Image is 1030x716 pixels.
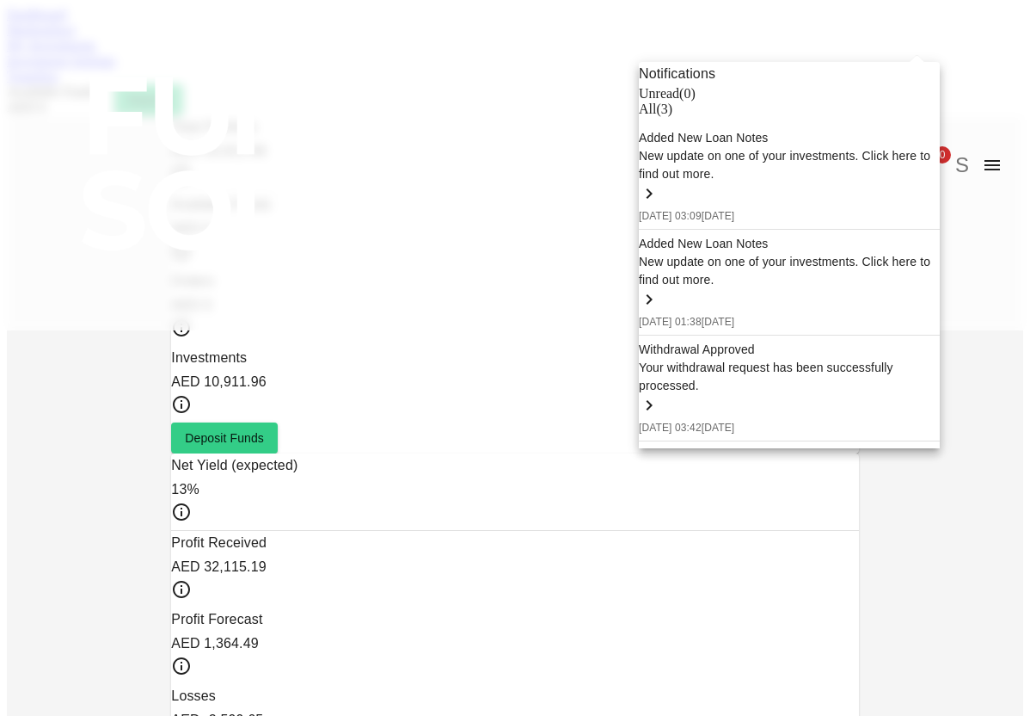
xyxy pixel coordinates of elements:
div: Added New Loan Notes [639,235,940,253]
div: New update on one of your investments. Click here to find out more. [639,253,940,289]
div: Added New Loan Notes [639,129,940,147]
div: New update on one of your investments. Click here to find out more. [639,147,940,183]
span: All [639,102,656,116]
div: Withdrawal Approved [639,341,940,359]
span: Notifications [639,66,715,81]
span: [DATE] 01:38 [639,316,702,328]
span: [DATE] [702,316,735,328]
div: Your withdrawal request has been successfully processed. [639,359,940,395]
span: [DATE] [702,422,735,434]
span: ( 0 ) [679,86,696,101]
span: [DATE] 03:42 [639,422,702,434]
span: Unread [639,86,679,101]
span: [DATE] [702,210,735,222]
span: [DATE] 03:09 [639,210,702,222]
span: ( 3 ) [656,102,672,116]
